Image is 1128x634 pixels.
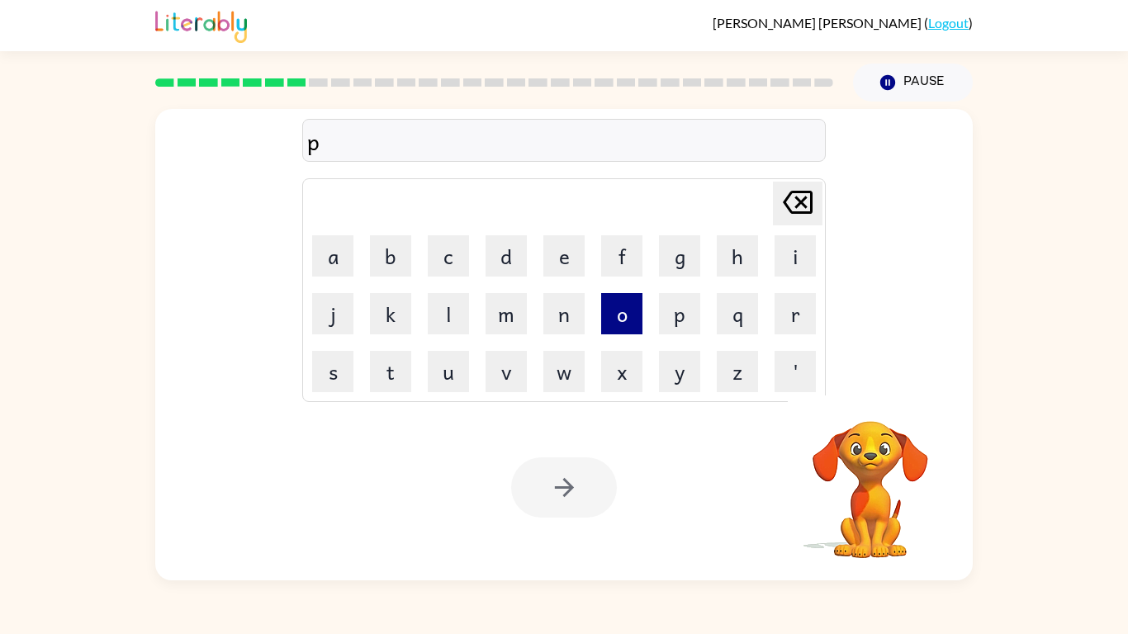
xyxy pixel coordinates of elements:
button: m [486,293,527,334]
div: p [307,124,821,158]
button: u [428,351,469,392]
div: ( ) [713,15,973,31]
button: s [312,351,353,392]
button: g [659,235,700,277]
span: [PERSON_NAME] [PERSON_NAME] [713,15,924,31]
button: p [659,293,700,334]
button: e [543,235,585,277]
video: Your browser must support playing .mp4 files to use Literably. Please try using another browser. [788,395,953,561]
button: d [486,235,527,277]
button: j [312,293,353,334]
button: l [428,293,469,334]
button: t [370,351,411,392]
button: r [775,293,816,334]
button: b [370,235,411,277]
button: v [486,351,527,392]
button: c [428,235,469,277]
button: o [601,293,642,334]
button: Pause [853,64,973,102]
img: Literably [155,7,247,43]
button: ' [775,351,816,392]
button: z [717,351,758,392]
a: Logout [928,15,969,31]
button: w [543,351,585,392]
button: q [717,293,758,334]
button: n [543,293,585,334]
button: f [601,235,642,277]
button: a [312,235,353,277]
button: h [717,235,758,277]
button: x [601,351,642,392]
button: k [370,293,411,334]
button: i [775,235,816,277]
button: y [659,351,700,392]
